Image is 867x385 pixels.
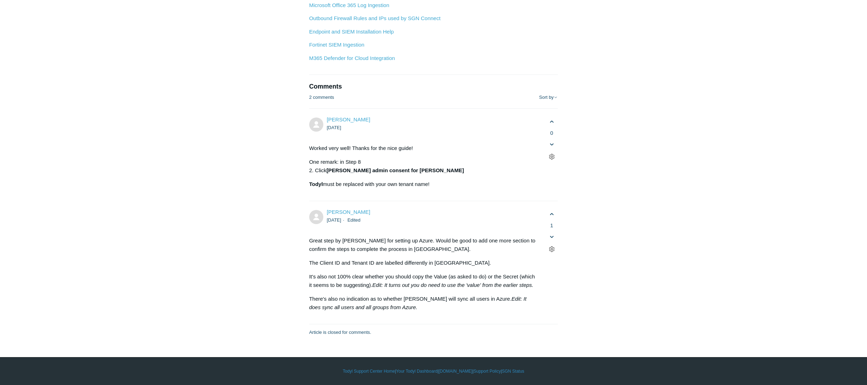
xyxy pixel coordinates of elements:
button: Comment actions [545,243,558,255]
p: There's also no indication as to whether [PERSON_NAME] will sync all users in Azure. [309,295,539,312]
a: Your Todyl Dashboard [396,368,437,374]
strong: [PERSON_NAME] admin consent for [PERSON_NAME] [326,167,464,173]
button: This comment was helpful [545,208,558,221]
p: 2 comments [309,94,334,101]
p: One remark: in Step 8 2. Click [309,158,539,175]
a: [PERSON_NAME] [327,209,370,215]
button: Sort by [539,95,558,100]
a: [DOMAIN_NAME] [439,368,472,374]
time: 06/07/2021, 11:45 [327,125,341,130]
p: Article is closed for comments. [309,329,371,336]
a: Todyl Support Center Home [343,368,395,374]
time: 08/23/2021, 04:44 [327,217,341,223]
div: | | | | [229,368,638,374]
button: This comment was not helpful [545,230,558,243]
p: must be replaced with your own tenant name! [309,180,539,188]
span: 0 [545,129,558,137]
a: M365 Defender for Cloud Integration [309,55,395,61]
p: Worked very well! Thanks for the nice guide! [309,144,539,152]
span: 1 [545,222,558,230]
button: This comment was not helpful [545,138,558,150]
p: The Client ID and Tenant ID are labelled differently in [GEOGRAPHIC_DATA]. [309,259,539,267]
button: Comment actions [545,150,558,163]
span: Erwin Geirnaert [327,116,370,122]
em: Edit: It turns out you do need to use the 'value' from the earlier steps. [372,282,533,288]
a: Support Policy [474,368,501,374]
button: This comment was helpful [545,116,558,128]
li: Edited [347,217,360,223]
em: Edit: It does sync all users and all groups from Azure. [309,296,526,310]
a: [PERSON_NAME] [327,116,370,122]
p: Great step by [PERSON_NAME] for setting up Azure. Would be good to add one more section to confir... [309,236,539,253]
p: It's also not 100% clear whether you should copy the Value (as asked to do) or the Secret (which ... [309,272,539,289]
span: Stuart Brown [327,209,370,215]
a: Microsoft Office 365 Log Ingestion [309,2,389,8]
a: Outbound Firewall Rules and IPs used by SGN Connect [309,15,441,21]
a: SGN Status [502,368,524,374]
strong: Todyl [309,181,323,187]
h2: Comments [309,82,558,91]
a: Endpoint and SIEM Installation Help [309,29,394,35]
a: Fortinet SIEM Ingestion [309,42,365,48]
